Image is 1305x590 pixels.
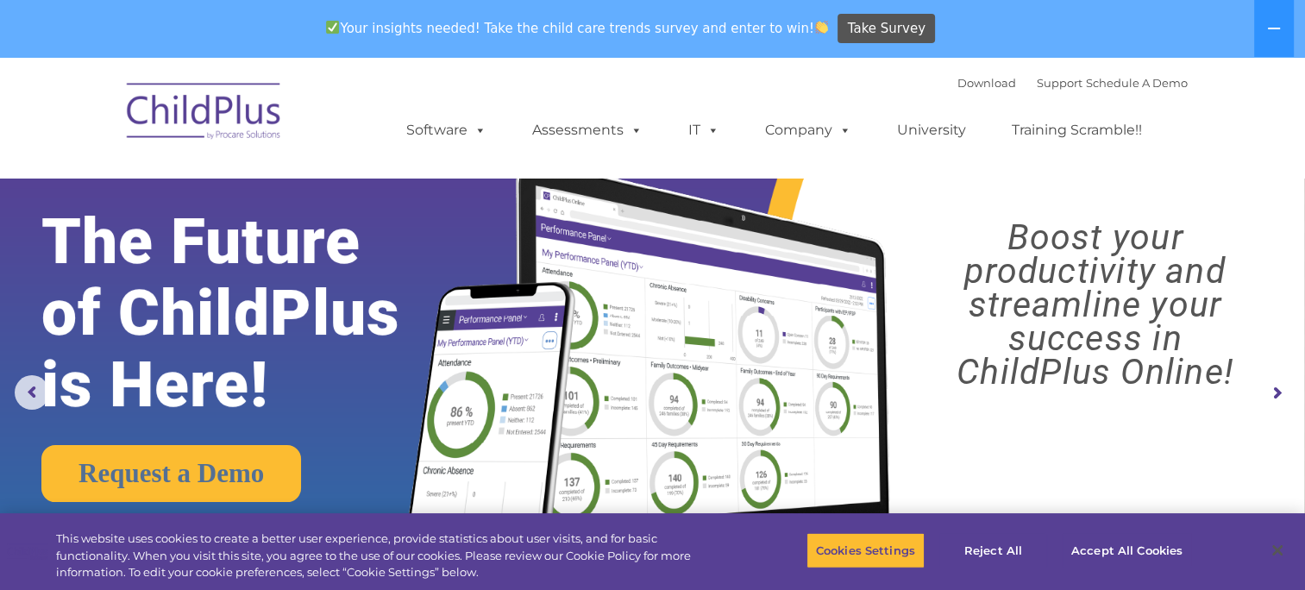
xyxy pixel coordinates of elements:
[957,76,1016,90] a: Download
[1086,76,1188,90] a: Schedule A Demo
[56,530,718,581] div: This website uses cookies to create a better user experience, provide statistics about user visit...
[240,114,292,127] span: Last name
[1258,531,1296,569] button: Close
[957,76,1188,90] font: |
[880,113,983,147] a: University
[41,206,458,421] rs-layer: The Future of ChildPlus is Here!
[240,185,313,198] span: Phone number
[748,113,869,147] a: Company
[848,14,925,44] span: Take Survey
[41,445,301,502] a: Request a Demo
[939,532,1047,568] button: Reject All
[1062,532,1192,568] button: Accept All Cookies
[838,14,935,44] a: Take Survey
[389,113,504,147] a: Software
[994,113,1159,147] a: Training Scramble!!
[515,113,660,147] a: Assessments
[326,21,339,34] img: ✅
[901,221,1289,389] rs-layer: Boost your productivity and streamline your success in ChildPlus Online!
[118,71,291,157] img: ChildPlus by Procare Solutions
[1037,76,1082,90] a: Support
[671,113,737,147] a: IT
[319,11,836,45] span: Your insights needed! Take the child care trends survey and enter to win!
[806,532,925,568] button: Cookies Settings
[815,21,828,34] img: 👏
